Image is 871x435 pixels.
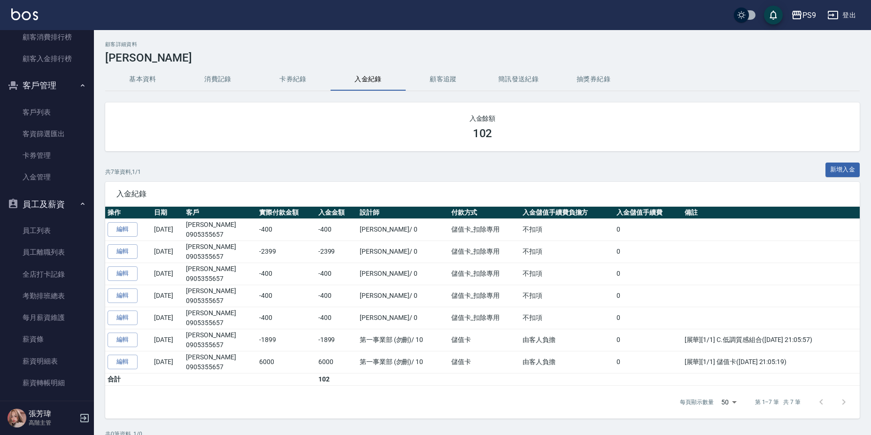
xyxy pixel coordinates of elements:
[257,241,316,263] td: -2399
[108,355,138,369] a: 編輯
[764,6,783,24] button: save
[108,311,138,325] a: 編輯
[406,68,481,91] button: 顧客追蹤
[316,241,357,263] td: -2399
[682,207,860,219] th: 備註
[357,307,449,329] td: [PERSON_NAME] / 0
[29,419,77,427] p: 高階主管
[473,127,493,140] h3: 102
[614,218,682,241] td: 0
[257,263,316,285] td: -400
[357,241,449,263] td: [PERSON_NAME] / 0
[4,166,90,188] a: 入金管理
[331,68,406,91] button: 入金紀錄
[257,207,316,219] th: 實際付款金額
[717,389,740,415] div: 50
[184,351,257,373] td: [PERSON_NAME]
[184,207,257,219] th: 客戶
[520,218,614,241] td: 不扣項
[357,351,449,373] td: 第一事業部 (勿刪) / 10
[520,285,614,307] td: 不扣項
[802,9,816,21] div: PS9
[4,48,90,70] a: 顧客入金排行榜
[11,8,38,20] img: Logo
[186,296,254,306] p: 0905355657
[316,307,357,329] td: -400
[825,163,860,177] button: 新增入金
[4,397,90,422] button: 商品管理
[184,241,257,263] td: [PERSON_NAME]
[4,328,90,350] a: 薪資條
[152,285,184,307] td: [DATE]
[4,264,90,285] a: 全店打卡記錄
[614,329,682,351] td: 0
[316,263,357,285] td: -400
[105,168,141,176] p: 共 7 筆資料, 1 / 1
[152,329,184,351] td: [DATE]
[449,241,520,263] td: 儲值卡_扣除專用
[186,230,254,240] p: 0905355657
[152,241,184,263] td: [DATE]
[520,263,614,285] td: 不扣項
[4,350,90,372] a: 薪資明細表
[152,207,184,219] th: 日期
[184,285,257,307] td: [PERSON_NAME]
[357,263,449,285] td: [PERSON_NAME] / 0
[614,351,682,373] td: 0
[105,51,860,64] h3: [PERSON_NAME]
[316,351,357,373] td: 6000
[316,329,357,351] td: -1899
[4,241,90,263] a: 員工離職列表
[481,68,556,91] button: 簡訊發送紀錄
[824,7,860,24] button: 登出
[449,307,520,329] td: 儲值卡_扣除專用
[29,409,77,419] h5: 張芳瑋
[184,263,257,285] td: [PERSON_NAME]
[682,329,860,351] td: [展華][1/1] C.低調質感組合([DATE] 21:05:57)
[186,252,254,262] p: 0905355657
[186,274,254,284] p: 0905355657
[316,285,357,307] td: -400
[4,192,90,217] button: 員工及薪資
[105,373,152,385] td: 合計
[449,329,520,351] td: 儲值卡
[787,6,820,25] button: PS9
[614,207,682,219] th: 入金儲值手續費
[105,207,152,219] th: 操作
[257,329,316,351] td: -1899
[152,307,184,329] td: [DATE]
[108,244,138,259] a: 編輯
[257,218,316,241] td: -400
[184,307,257,329] td: [PERSON_NAME]
[108,288,138,303] a: 編輯
[614,307,682,329] td: 0
[105,41,860,47] h2: 顧客詳細資料
[4,73,90,98] button: 客戶管理
[449,285,520,307] td: 儲值卡_扣除專用
[520,307,614,329] td: 不扣項
[257,285,316,307] td: -400
[449,351,520,373] td: 儲值卡
[316,373,357,385] td: 102
[108,222,138,237] a: 編輯
[108,266,138,281] a: 編輯
[116,189,848,199] span: 入金紀錄
[520,329,614,351] td: 由客人負擔
[4,372,90,394] a: 薪資轉帳明細
[520,351,614,373] td: 由客人負擔
[257,307,316,329] td: -400
[449,263,520,285] td: 儲值卡_扣除專用
[449,207,520,219] th: 付款方式
[186,362,254,372] p: 0905355657
[556,68,631,91] button: 抽獎券紀錄
[152,263,184,285] td: [DATE]
[257,351,316,373] td: 6000
[184,218,257,241] td: [PERSON_NAME]
[4,307,90,328] a: 每月薪資維護
[614,241,682,263] td: 0
[116,114,848,123] h2: 入金餘額
[186,318,254,328] p: 0905355657
[520,207,614,219] th: 入金儲值手續費負擔方
[4,285,90,307] a: 考勤排班總表
[449,218,520,241] td: 儲值卡_扣除專用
